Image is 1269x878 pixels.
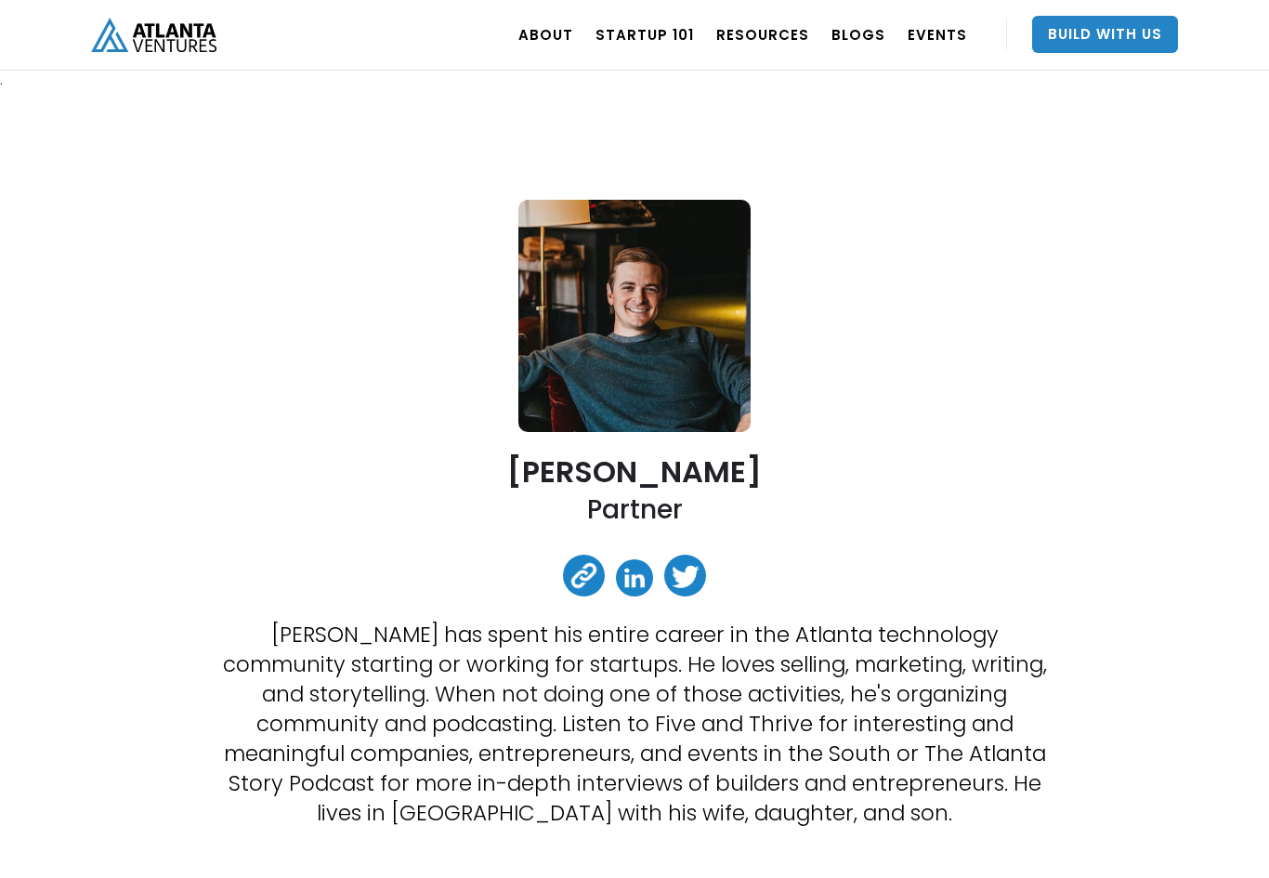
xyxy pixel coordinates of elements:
a: BLOGS [831,8,885,60]
a: Startup 101 [595,8,694,60]
h2: Partner [587,492,683,527]
h2: [PERSON_NAME] [507,455,762,488]
a: Build With Us [1032,16,1178,53]
p: [PERSON_NAME] has spent his entire career in the Atlanta technology community starting or working... [215,620,1053,828]
a: EVENTS [908,8,967,60]
a: ABOUT [518,8,573,60]
a: RESOURCES [716,8,809,60]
